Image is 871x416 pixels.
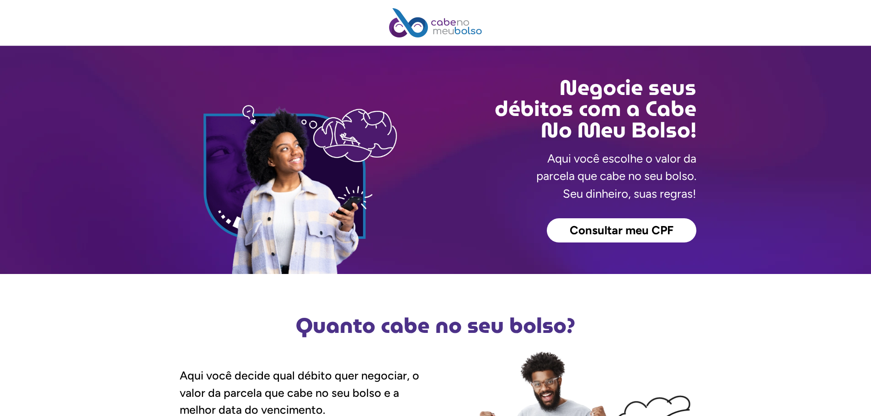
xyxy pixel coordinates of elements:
[547,218,696,243] a: Consultar meu CPF
[536,150,696,202] p: Aqui você escolhe o valor da parcela que cabe no seu bolso. Seu dinheiro, suas regras!
[389,8,482,37] img: Cabe no Meu Bolso
[436,77,696,141] h2: Negocie seus débitos com a Cabe No Meu Bolso!
[175,315,696,336] h2: Quanto cabe no seu bolso?
[570,225,673,237] span: Consultar meu CPF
